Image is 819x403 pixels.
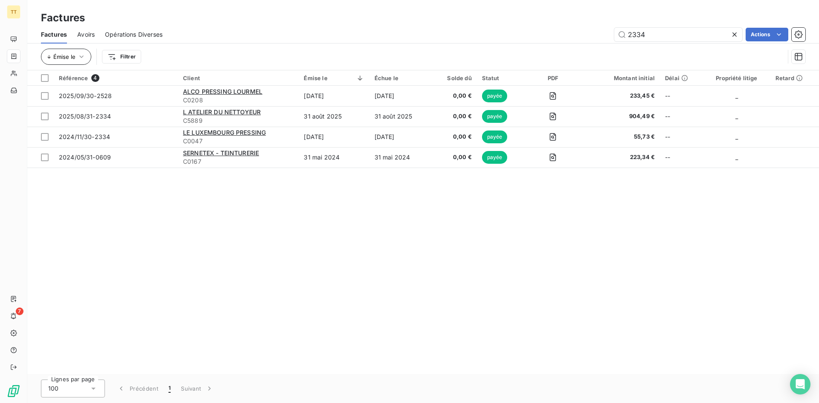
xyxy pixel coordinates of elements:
[482,151,508,164] span: payée
[482,75,521,81] div: Statut
[77,30,95,39] span: Avoirs
[176,380,219,397] button: Suivant
[665,75,698,81] div: Délai
[59,154,111,161] span: 2024/05/31-0609
[369,106,432,127] td: 31 août 2025
[299,106,369,127] td: 31 août 2025
[369,127,432,147] td: [DATE]
[375,75,427,81] div: Échue le
[531,75,575,81] div: PDF
[790,374,810,394] div: Open Intercom Messenger
[59,113,111,120] span: 2025/08/31-2334
[53,53,76,60] span: Émise le
[585,92,655,100] span: 233,45 €
[585,112,655,121] span: 904,49 €
[91,74,99,82] span: 4
[183,137,294,145] span: C0047
[585,153,655,162] span: 223,34 €
[437,92,471,100] span: 0,00 €
[437,112,471,121] span: 0,00 €
[585,75,655,81] div: Montant initial
[168,384,171,393] span: 1
[369,147,432,168] td: 31 mai 2024
[735,154,738,161] span: _
[437,133,471,141] span: 0,00 €
[41,49,91,65] button: Émise le
[735,92,738,99] span: _
[614,28,742,41] input: Rechercher
[299,147,369,168] td: 31 mai 2024
[585,133,655,141] span: 55,73 €
[59,75,88,81] span: Référence
[437,153,471,162] span: 0,00 €
[48,384,58,393] span: 100
[304,75,364,81] div: Émise le
[112,380,163,397] button: Précédent
[183,88,262,95] span: ALCO PRESSING LOURMEL
[482,130,508,143] span: payée
[41,30,67,39] span: Factures
[660,147,703,168] td: --
[746,28,788,41] button: Actions
[735,133,738,140] span: _
[660,127,703,147] td: --
[437,75,471,81] div: Solde dû
[299,86,369,106] td: [DATE]
[775,75,814,81] div: Retard
[163,380,176,397] button: 1
[183,108,261,116] span: L ATELIER DU NETTOYEUR
[183,75,294,81] div: Client
[183,157,294,166] span: C0167
[660,106,703,127] td: --
[735,113,738,120] span: _
[105,30,163,39] span: Opérations Diverses
[369,86,432,106] td: [DATE]
[708,75,765,81] div: Propriété litige
[59,92,112,99] span: 2025/09/30-2528
[660,86,703,106] td: --
[299,127,369,147] td: [DATE]
[7,384,20,398] img: Logo LeanPay
[183,96,294,104] span: C0208
[59,133,110,140] span: 2024/11/30-2334
[482,90,508,102] span: payée
[482,110,508,123] span: payée
[16,307,23,315] span: 7
[183,149,259,157] span: SERNETEX - TEINTURERIE
[41,10,85,26] h3: Factures
[7,5,20,19] div: TT
[183,116,294,125] span: C5889
[183,129,266,136] span: LE LUXEMBOURG PRESSING
[102,50,141,64] button: Filtrer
